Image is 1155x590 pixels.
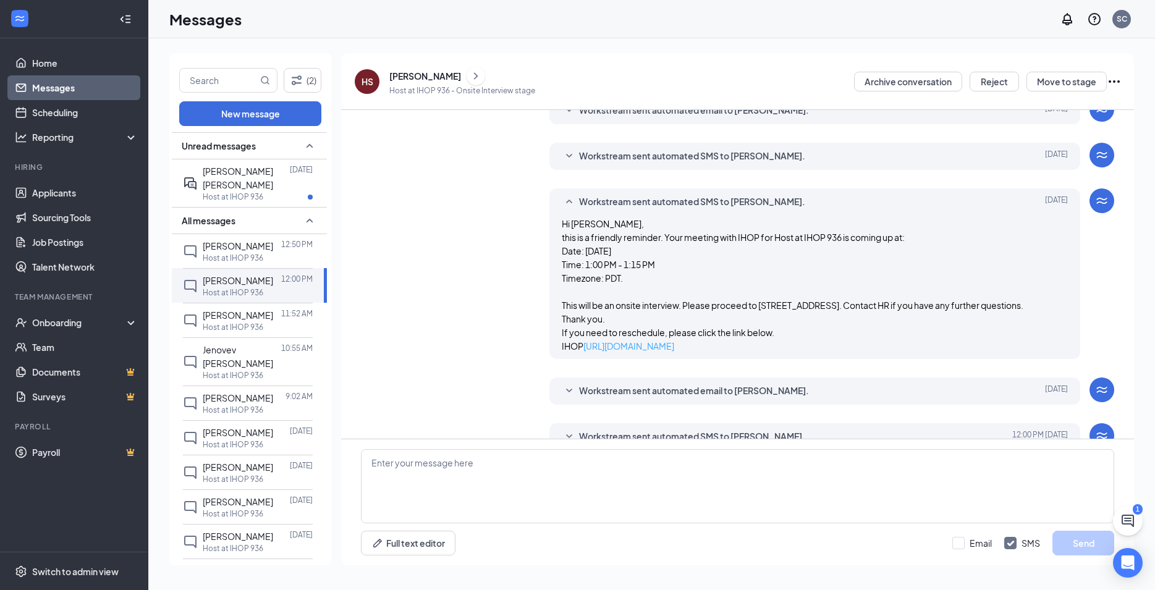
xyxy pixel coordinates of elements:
span: [PERSON_NAME] [PERSON_NAME] [203,166,273,190]
svg: Analysis [15,131,27,143]
p: [DATE] [290,164,313,175]
button: ChatActive [1113,506,1143,536]
p: 10:55 AM [281,343,313,353]
span: All messages [182,214,235,227]
svg: ChatInactive [183,534,198,549]
button: Archive conversation [854,72,962,91]
a: Team [32,335,138,360]
button: Send [1052,531,1114,555]
span: [PERSON_NAME] [203,427,273,438]
p: Host at IHOP 936 [203,287,263,298]
a: [URL][DOMAIN_NAME] [583,340,674,352]
svg: Pen [371,537,384,549]
a: Scheduling [32,100,138,125]
svg: WorkstreamLogo [14,12,26,25]
p: [DATE] [290,495,313,505]
div: SC [1117,14,1127,24]
svg: MagnifyingGlass [260,75,270,85]
span: [PERSON_NAME] [203,392,273,403]
button: Reject [970,72,1019,91]
svg: Notifications [1060,12,1075,27]
svg: SmallChevronUp [562,195,577,209]
p: Host at IHOP 936 [203,543,263,554]
div: Payroll [15,421,135,432]
svg: ChatInactive [183,355,198,369]
div: [PERSON_NAME] [389,70,461,82]
a: Job Postings [32,230,138,255]
span: Workstream sent automated email to [PERSON_NAME]. [579,384,809,398]
a: Applicants [32,180,138,205]
div: Switch to admin view [32,565,119,578]
svg: ChatInactive [183,279,198,293]
button: New message [179,101,321,126]
div: Open Intercom Messenger [1113,548,1143,578]
svg: SmallChevronUp [302,138,317,153]
svg: SmallChevronDown [562,384,577,398]
h1: Messages [169,9,242,30]
span: [PERSON_NAME] [203,496,273,507]
a: DocumentsCrown [32,360,138,384]
span: Hi [PERSON_NAME], this is a friendly reminder. Your meeting with IHOP for Host at IHOP 936 is com... [562,218,1023,352]
svg: ChatInactive [183,313,198,328]
span: [DATE] [1045,384,1068,398]
a: Sourcing Tools [32,205,138,230]
a: Messages [32,75,138,100]
svg: ChatInactive [183,465,198,480]
p: Host at IHOP 936 [203,474,263,484]
div: Team Management [15,292,135,302]
svg: SmallChevronDown [562,103,577,118]
span: [DATE] [1045,195,1068,209]
a: SurveysCrown [32,384,138,409]
button: Full text editorPen [361,531,455,555]
svg: Collapse [119,13,132,25]
span: [PERSON_NAME] [203,461,273,473]
p: [DATE] [290,426,313,436]
span: Unread messages [182,140,256,152]
svg: WorkstreamLogo [1094,148,1109,162]
p: Host at IHOP 936 [203,439,263,450]
svg: UserCheck [15,316,27,329]
div: Onboarding [32,316,127,329]
a: PayrollCrown [32,440,138,465]
svg: ChatActive [1120,513,1135,528]
button: Filter (2) [284,68,321,93]
div: Reporting [32,131,138,143]
span: Workstream sent automated SMS to [PERSON_NAME]. [579,149,805,164]
svg: SmallChevronDown [562,149,577,164]
svg: Settings [15,565,27,578]
a: Home [32,51,138,75]
div: 1 [1133,504,1143,515]
svg: Ellipses [1107,74,1122,89]
p: Host at IHOP 936 [203,192,263,202]
p: Host at IHOP 936 [203,370,263,381]
button: Move to stage [1026,72,1107,91]
svg: ChatInactive [183,431,198,445]
span: [DATE] [1045,149,1068,164]
p: [DATE] [290,564,313,575]
span: [PERSON_NAME] [203,240,273,251]
svg: ChatInactive [183,396,198,411]
p: 12:00 PM [281,274,313,284]
p: Host at IHOP 936 [203,322,263,332]
p: [DATE] [290,460,313,471]
svg: WorkstreamLogo [1094,428,1109,443]
span: [DATE] 12:00 PM [1012,429,1068,444]
svg: ChatInactive [183,500,198,515]
svg: ChatInactive [183,244,198,259]
svg: ChevronRight [470,69,482,83]
span: [PERSON_NAME] [203,531,273,542]
svg: ActiveDoubleChat [183,176,198,191]
button: ChevronRight [467,67,485,85]
span: [PERSON_NAME] [203,310,273,321]
p: Host at IHOP 936 [203,508,263,519]
span: Workstream sent automated email to [PERSON_NAME]. [579,103,809,118]
svg: SmallChevronUp [302,213,317,228]
input: Search [180,69,258,92]
p: Host at IHOP 936 [203,253,263,263]
span: Jenovev [PERSON_NAME] [203,344,273,369]
svg: QuestionInfo [1087,12,1102,27]
span: Workstream sent automated SMS to [PERSON_NAME]. [579,429,805,444]
p: [DATE] [290,529,313,540]
span: Workstream sent automated SMS to [PERSON_NAME]. [579,195,805,209]
svg: WorkstreamLogo [1094,193,1109,208]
